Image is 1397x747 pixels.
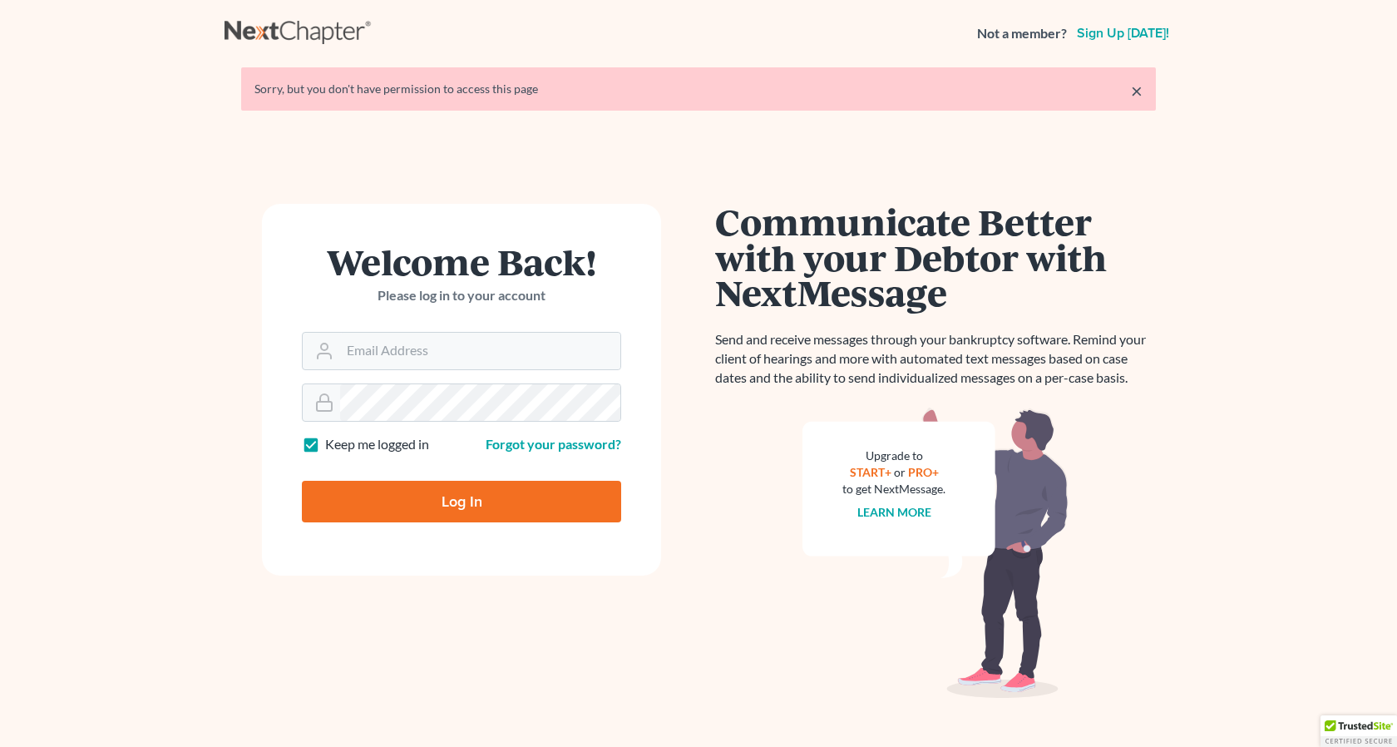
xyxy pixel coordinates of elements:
label: Keep me logged in [325,435,429,454]
div: to get NextMessage. [842,481,945,497]
p: Send and receive messages through your bankruptcy software. Remind your client of hearings and mo... [715,330,1156,388]
a: × [1131,81,1143,101]
div: Sorry, but you don't have permission to access this page [254,81,1143,97]
a: Learn more [857,505,931,519]
h1: Communicate Better with your Debtor with NextMessage [715,204,1156,310]
a: PRO+ [908,465,939,479]
p: Please log in to your account [302,286,621,305]
div: TrustedSite Certified [1320,715,1397,747]
a: Forgot your password? [486,436,621,452]
a: START+ [850,465,891,479]
div: Upgrade to [842,448,945,464]
a: Sign up [DATE]! [1074,27,1172,40]
strong: Not a member? [977,24,1067,43]
img: nextmessage_bg-59042aed3d76b12b5cd301f8e5b87938c9018125f34e5fa2b7a6b67550977c72.svg [802,408,1069,699]
input: Log In [302,481,621,522]
input: Email Address [340,333,620,369]
h1: Welcome Back! [302,244,621,280]
span: or [894,465,906,479]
